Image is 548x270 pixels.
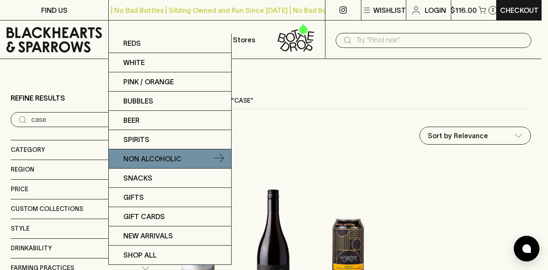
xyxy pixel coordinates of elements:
[123,154,182,164] p: Non Alcoholic
[109,246,231,264] a: SHOP ALL
[123,211,165,222] p: Gift Cards
[109,149,231,169] a: Non Alcoholic
[109,72,231,92] a: Pink / Orange
[123,96,153,106] p: Bubbles
[123,115,140,125] p: Beer
[109,169,231,188] a: Snacks
[109,53,231,72] a: White
[109,188,231,207] a: Gifts
[123,57,145,68] p: White
[123,192,144,202] p: Gifts
[123,250,157,260] p: SHOP ALL
[123,38,141,48] p: Reds
[109,207,231,226] a: Gift Cards
[109,92,231,111] a: Bubbles
[123,173,152,183] p: Snacks
[109,226,231,246] a: New Arrivals
[109,130,231,149] a: Spirits
[123,231,173,241] p: New Arrivals
[522,244,531,253] img: bubble-icon
[123,134,149,145] p: Spirits
[109,111,231,130] a: Beer
[109,34,231,53] a: Reds
[123,77,174,87] p: Pink / Orange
